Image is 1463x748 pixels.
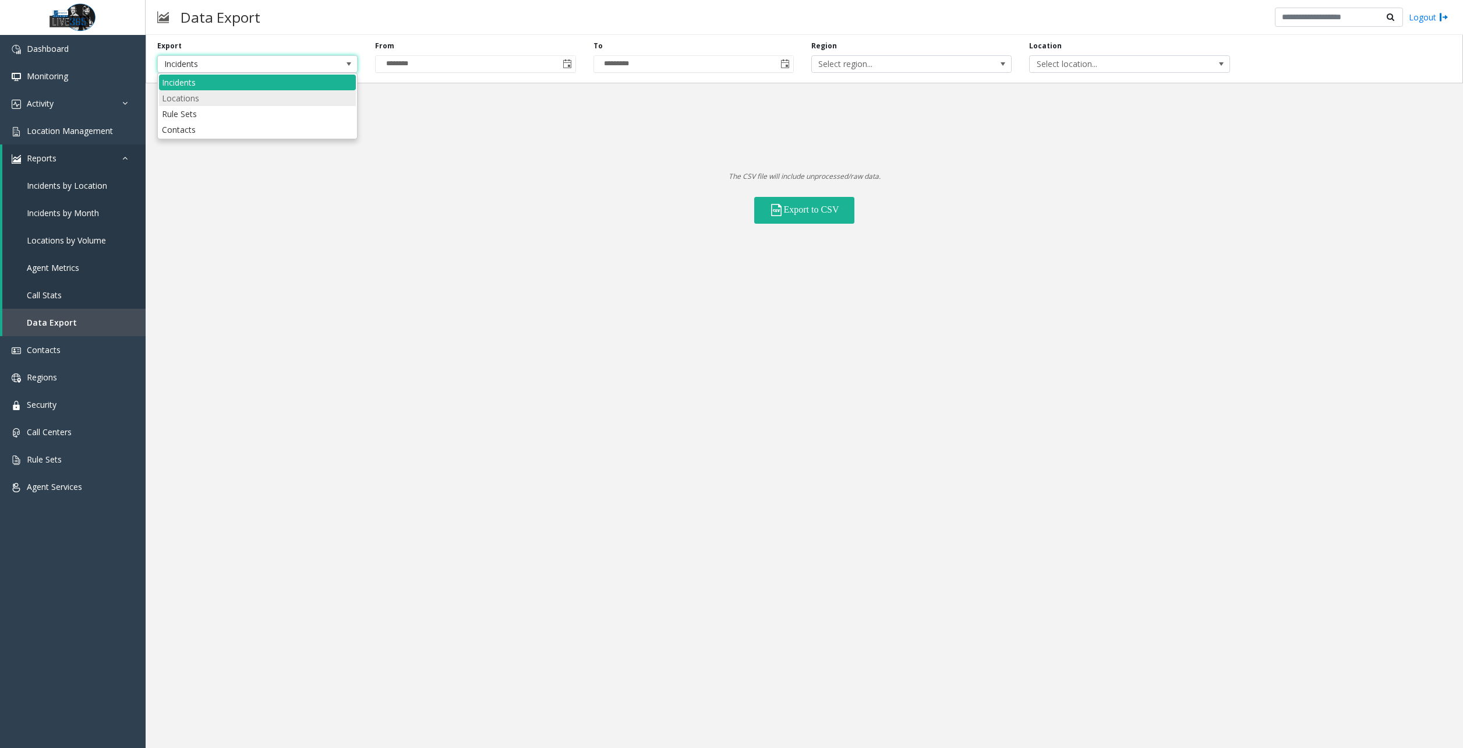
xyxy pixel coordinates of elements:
span: Select location... [1030,56,1189,72]
img: pageIcon [157,3,169,31]
label: Region [811,41,837,51]
span: Incidents by Month [27,207,99,218]
span: Call Stats [27,290,62,301]
span: Incidents by Location [27,180,107,191]
span: Rule Sets [27,454,62,465]
span: Select region... [812,56,971,72]
img: 'icon' [12,456,21,465]
img: 'icon' [12,346,21,355]
button: Export to CSV [754,197,854,224]
span: Activity [27,98,54,109]
img: 'icon' [12,127,21,136]
a: Data Export [2,309,146,336]
span: Toggle calendar [559,56,575,72]
span: Locations by Volume [27,235,106,246]
label: Location [1029,41,1062,51]
span: Agent Metrics [27,262,79,273]
span: Security [27,399,56,410]
span: Reports [27,153,56,164]
label: From [375,41,394,51]
a: Incidents by Month [2,199,146,227]
label: To [593,41,603,51]
img: 'icon' [12,45,21,54]
a: Call Stats [2,281,146,309]
img: 'icon' [12,373,21,383]
li: Contacts [159,122,356,137]
li: Incidents [159,75,356,90]
span: Location Management [27,125,113,136]
a: Incidents by Location [2,172,146,199]
label: Export [157,41,182,51]
span: Regions [27,372,57,383]
span: Contacts [27,344,61,355]
img: 'icon' [12,401,21,410]
a: Agent Metrics [2,254,146,281]
img: logout [1439,11,1448,23]
a: Logout [1409,11,1448,23]
li: Rule Sets [159,106,356,122]
span: Call Centers [27,426,72,437]
img: 'icon' [12,72,21,82]
img: 'icon' [12,483,21,492]
span: Incidents [158,56,317,72]
span: Toggle calendar [777,56,793,72]
img: 'icon' [12,154,21,164]
span: Monitoring [27,70,68,82]
a: Reports [2,144,146,172]
h3: Data Export [175,3,266,31]
span: Data Export [27,317,77,328]
a: Locations by Volume [2,227,146,254]
span: Agent Services [27,481,82,492]
img: 'icon' [12,100,21,109]
li: Locations [159,90,356,106]
img: 'icon' [12,428,21,437]
span: Dashboard [27,43,69,54]
p: The CSV file will include unprocessed/raw data. [146,171,1463,182]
